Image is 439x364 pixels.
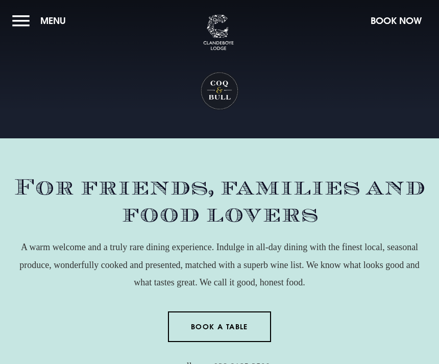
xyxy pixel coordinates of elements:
img: Clandeboye Lodge [203,15,234,51]
a: Book a Table [168,311,272,342]
button: Menu [12,10,71,32]
button: Book Now [365,10,427,32]
p: A warm welcome and a truly rare dining experience. Indulge in all-day dining with the finest loca... [12,238,427,291]
span: Menu [40,15,66,27]
h1: Coq & Bull [200,71,239,111]
h2: For friends, families and food lovers [12,174,427,228]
